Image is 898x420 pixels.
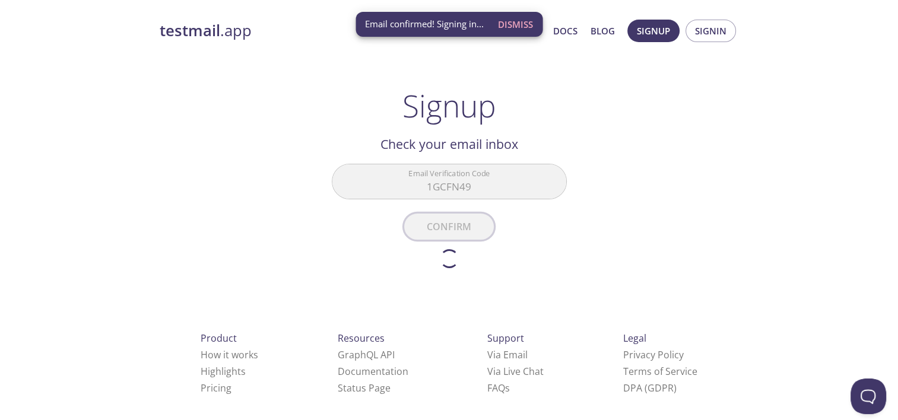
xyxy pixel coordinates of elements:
[160,20,220,41] strong: testmail
[338,365,408,378] a: Documentation
[160,21,439,41] a: testmail.app
[623,365,697,378] a: Terms of Service
[201,332,237,345] span: Product
[338,332,385,345] span: Resources
[402,88,496,123] h1: Signup
[487,381,510,394] a: FAQ
[505,381,510,394] span: s
[686,20,736,42] button: Signin
[487,332,524,345] span: Support
[637,23,670,39] span: Signup
[365,18,484,30] span: Email confirmed! Signing in...
[623,332,646,345] span: Legal
[201,381,231,394] a: Pricing
[623,348,684,361] a: Privacy Policy
[338,381,391,394] a: Status Page
[201,365,246,378] a: Highlights
[627,20,680,42] button: Signup
[623,381,677,394] a: DPA (GDPR)
[338,348,395,361] a: GraphQL API
[553,23,577,39] a: Docs
[851,378,886,414] iframe: Help Scout Beacon - Open
[332,134,567,154] h2: Check your email inbox
[498,17,533,32] span: Dismiss
[591,23,615,39] a: Blog
[487,348,528,361] a: Via Email
[493,13,538,36] button: Dismiss
[487,365,544,378] a: Via Live Chat
[201,348,258,361] a: How it works
[695,23,726,39] span: Signin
